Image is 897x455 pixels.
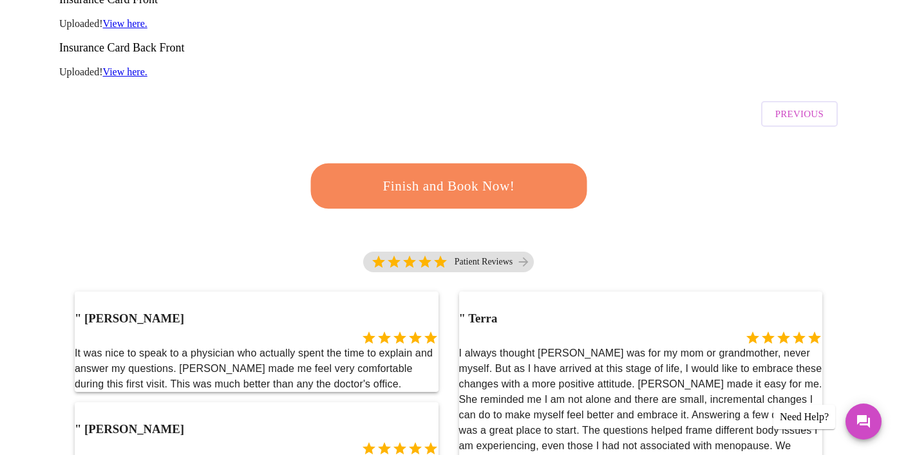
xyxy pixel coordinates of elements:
span: " [459,311,466,325]
h3: Terra [459,311,498,326]
h3: Insurance Card Back Front [59,41,838,55]
p: Patient Reviews [455,257,513,267]
a: View here. [103,18,147,29]
a: View here. [103,66,147,77]
span: " [75,422,81,436]
p: Uploaded! [59,66,838,78]
button: Previous [761,101,838,127]
p: It was nice to speak to a physician who actually spent the time to explain and answer my question... [75,346,439,392]
button: Messages [845,404,882,440]
p: Uploaded! [59,18,838,30]
h3: [PERSON_NAME] [75,422,184,436]
a: 5 Stars Patient Reviews [363,252,534,279]
button: Finish and Book Now! [310,163,587,209]
div: Need Help? [773,405,835,429]
div: 5 Stars Patient Reviews [363,252,534,272]
span: Previous [775,106,824,122]
h3: [PERSON_NAME] [75,311,184,326]
span: Finish and Book Now! [330,174,568,198]
span: " [75,311,81,325]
